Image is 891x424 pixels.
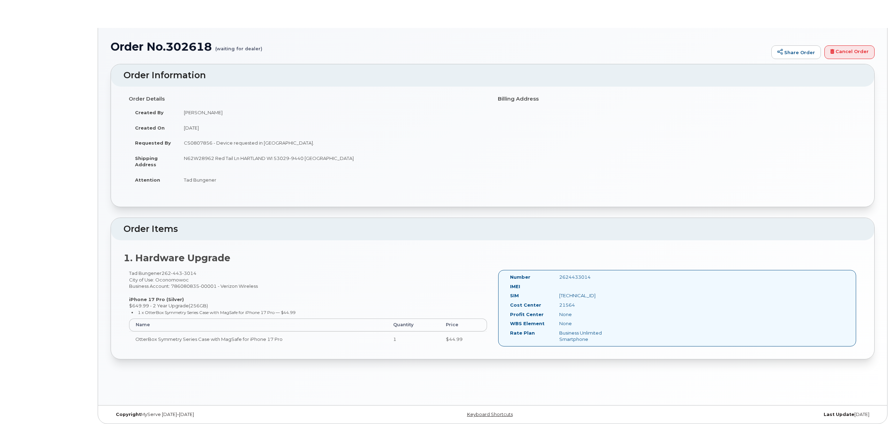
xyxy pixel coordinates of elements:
[178,105,487,120] td: [PERSON_NAME]
[178,172,487,188] td: Tad Bungener
[510,283,520,290] label: IMEI
[138,310,295,315] small: 1 x OtterBox Symmetry Series Case with MagSafe for iPhone 17 Pro — $44.99
[129,297,184,302] strong: iPhone 17 Pro (Silver)
[440,319,487,331] th: Price
[510,274,530,280] label: Number
[510,292,519,299] label: SIM
[554,330,623,343] div: Business Unlimited Smartphone
[182,270,196,276] span: 3014
[123,71,862,80] h2: Order Information
[771,45,821,59] a: Share Order
[510,320,545,327] label: WBS Element
[178,120,487,136] td: [DATE]
[123,270,493,353] div: Tad Bungener City of Use: Oconomowoc Business Account: 786080835-00001 - Verizon Wireless $649.99...
[510,302,541,308] label: Cost Center
[162,270,196,276] span: 262
[111,412,365,417] div: MyServe [DATE]–[DATE]
[554,274,623,280] div: 2624433014
[554,320,623,327] div: None
[620,412,875,417] div: [DATE]
[387,331,440,347] td: 1
[824,45,875,59] a: Cancel Order
[554,302,623,308] div: 21564
[123,252,230,264] strong: 1. Hardware Upgrade
[440,331,487,347] td: $44.99
[135,110,164,115] strong: Created By
[129,331,387,347] td: OtterBox Symmetry Series Case with MagSafe for iPhone 17 Pro
[123,224,862,234] h2: Order Items
[498,96,856,102] h4: Billing Address
[135,155,158,168] strong: Shipping Address
[554,311,623,318] div: None
[129,96,487,102] h4: Order Details
[178,135,487,151] td: CS0807856 - Device requested in [GEOGRAPHIC_DATA].
[824,412,854,417] strong: Last Update
[129,319,387,331] th: Name
[135,125,165,131] strong: Created On
[135,140,171,146] strong: Requested By
[510,330,535,336] label: Rate Plan
[554,292,623,299] div: [TECHNICAL_ID]
[116,412,141,417] strong: Copyright
[178,151,487,172] td: N62W28962 Red Tail Ln HARTLAND WI 53029-9440 [GEOGRAPHIC_DATA]
[111,41,768,53] h1: Order No.302618
[387,319,440,331] th: Quantity
[510,311,544,318] label: Profit Center
[467,412,513,417] a: Keyboard Shortcuts
[171,270,182,276] span: 443
[135,177,160,183] strong: Attention
[215,41,262,51] small: (waiting for dealer)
